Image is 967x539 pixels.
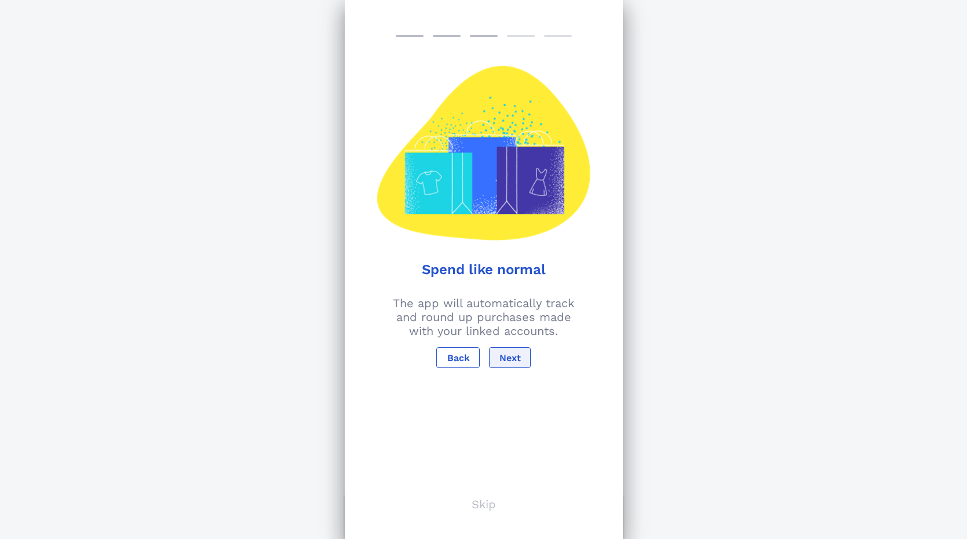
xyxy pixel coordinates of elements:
[446,352,469,363] span: Back
[361,261,607,278] h1: Spend like normal
[489,347,531,368] button: Next
[436,347,479,368] button: Back
[499,352,521,363] span: Next
[472,497,496,511] p: Skip
[352,296,616,338] p: The app will automatically track and round up purchases made with your linked accounts.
